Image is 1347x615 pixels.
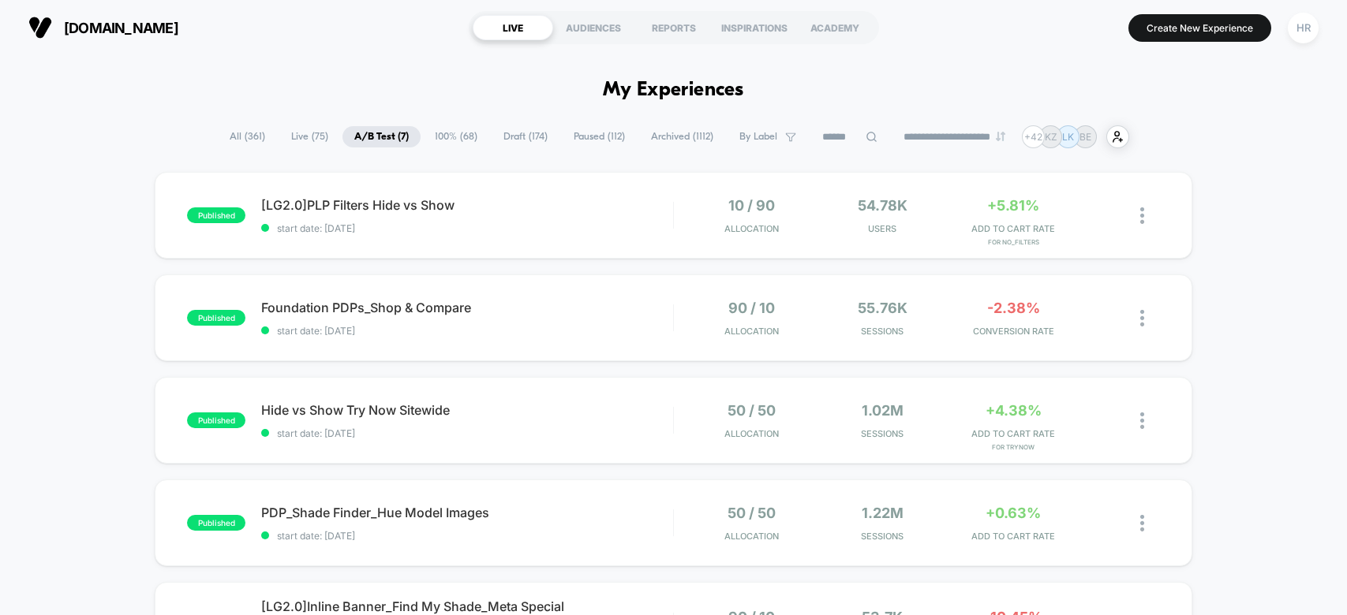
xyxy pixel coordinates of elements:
span: for TryNow [952,443,1075,451]
span: Sessions [821,326,944,337]
img: Visually logo [28,16,52,39]
span: start date: [DATE] [261,427,672,439]
p: KZ [1045,131,1057,143]
div: + 42 [1022,125,1045,148]
span: published [187,515,245,531]
span: for No_Filters [952,238,1075,246]
p: BE [1079,131,1091,143]
span: Allocation [724,531,779,542]
span: 90 / 10 [728,300,775,316]
span: Hide vs Show Try Now Sitewide [261,402,672,418]
span: Users [821,223,944,234]
div: ACADEMY [795,15,875,40]
span: 1.22M [862,505,904,521]
span: [LG2.0]Inline Banner_Find My Shade_Meta Special [261,598,672,614]
span: 54.78k [858,197,907,214]
span: Allocation [724,223,779,234]
span: Foundation PDPs_Shop & Compare [261,300,672,315]
span: CONVERSION RATE [952,326,1075,337]
img: close [1140,515,1144,531]
span: 55.76k [858,300,907,316]
button: Create New Experience [1128,14,1271,42]
span: Draft ( 174 ) [492,126,559,147]
button: HR [1283,12,1323,44]
span: Archived ( 1112 ) [639,126,725,147]
span: By Label [739,131,777,143]
div: LIVE [473,15,553,40]
div: REPORTS [634,15,714,40]
span: ADD TO CART RATE [952,531,1075,542]
span: ADD TO CART RATE [952,428,1075,439]
img: close [1140,412,1144,429]
button: [DOMAIN_NAME] [24,15,183,40]
span: Live ( 75 ) [279,126,340,147]
div: INSPIRATIONS [714,15,795,40]
span: +4.38% [986,402,1042,419]
span: start date: [DATE] [261,325,672,337]
span: ADD TO CART RATE [952,223,1075,234]
span: -2.38% [987,300,1040,316]
span: Sessions [821,531,944,542]
span: 50 / 50 [728,505,776,521]
span: +5.81% [987,197,1039,214]
span: 10 / 90 [728,197,775,214]
span: 50 / 50 [728,402,776,419]
span: [DOMAIN_NAME] [64,20,178,36]
div: AUDIENCES [553,15,634,40]
span: [LG2.0]PLP Filters Hide vs Show [261,197,672,213]
span: Allocation [724,326,779,337]
span: start date: [DATE] [261,530,672,542]
img: close [1140,310,1144,326]
span: 100% ( 68 ) [423,126,489,147]
span: 1.02M [862,402,904,419]
span: Paused ( 112 ) [562,126,637,147]
span: start date: [DATE] [261,222,672,234]
span: published [187,412,245,428]
span: A/B Test ( 7 ) [342,126,421,147]
p: LK [1062,131,1074,143]
span: Sessions [821,428,944,439]
span: published [187,310,245,326]
img: end [996,132,1005,141]
span: PDP_Shade Finder_Hue Model Images [261,505,672,520]
span: published [187,207,245,223]
span: All ( 361 ) [218,126,277,147]
span: +0.63% [986,505,1041,521]
span: Allocation [724,428,779,439]
div: HR [1288,13,1319,43]
img: close [1140,207,1144,224]
h1: My Experiences [603,79,744,102]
